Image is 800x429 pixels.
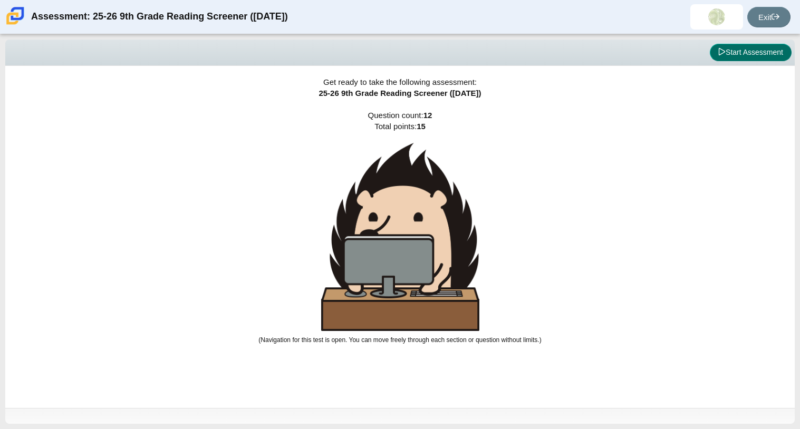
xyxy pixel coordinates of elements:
b: 15 [417,122,426,131]
img: aylin.linares.d0g5Pd [708,8,725,25]
img: Carmen School of Science & Technology [4,5,26,27]
span: 25-26 9th Grade Reading Screener ([DATE]) [319,89,481,97]
img: hedgehog-behind-computer-large.png [321,143,479,331]
span: Get ready to take the following assessment: [323,77,477,86]
a: Exit [747,7,791,27]
b: 12 [423,111,432,120]
a: Carmen School of Science & Technology [4,19,26,28]
small: (Navigation for this test is open. You can move freely through each section or question without l... [258,336,541,344]
button: Start Assessment [710,44,792,62]
span: Question count: Total points: [258,111,541,344]
div: Assessment: 25-26 9th Grade Reading Screener ([DATE]) [31,4,288,30]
